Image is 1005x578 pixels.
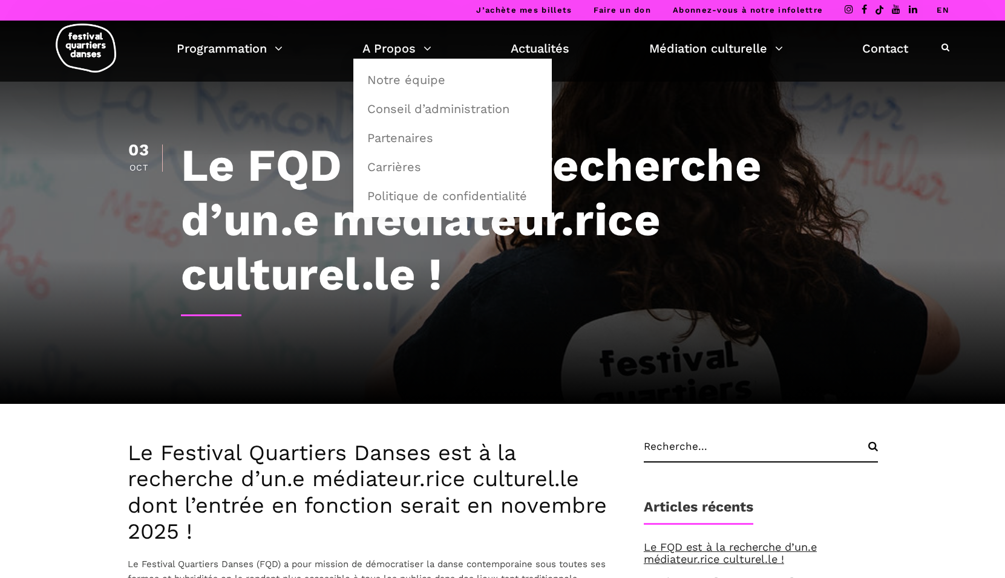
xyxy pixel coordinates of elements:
[644,499,753,525] h1: Articles récents
[644,440,878,463] input: Recherche...
[360,153,545,181] a: Carrières
[128,440,620,545] h3: Le Festival Quartiers Danses est à la recherche d’un.e médiateur.rice culturel.le dont l’entrée e...
[177,38,283,59] a: Programmation
[937,5,949,15] a: EN
[362,38,431,59] a: A Propos
[360,95,545,123] a: Conseil d’administration
[673,5,823,15] a: Abonnez-vous à notre infolettre
[360,66,545,94] a: Notre équipe
[511,38,569,59] a: Actualités
[594,5,651,15] a: Faire un don
[644,541,817,565] a: Le FQD est à la recherche d’un.e médiateur.rice culturel.le !
[476,5,572,15] a: J’achète mes billets
[128,142,150,158] div: 03
[56,24,116,73] img: logo-fqd-med
[360,124,545,152] a: Partenaires
[649,38,783,59] a: Médiation culturelle
[181,138,878,301] h1: Le FQD est à la recherche d’un.e médiateur.rice culturel.le !
[360,182,545,210] a: Politique de confidentialité
[862,38,908,59] a: Contact
[128,163,150,172] div: Oct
